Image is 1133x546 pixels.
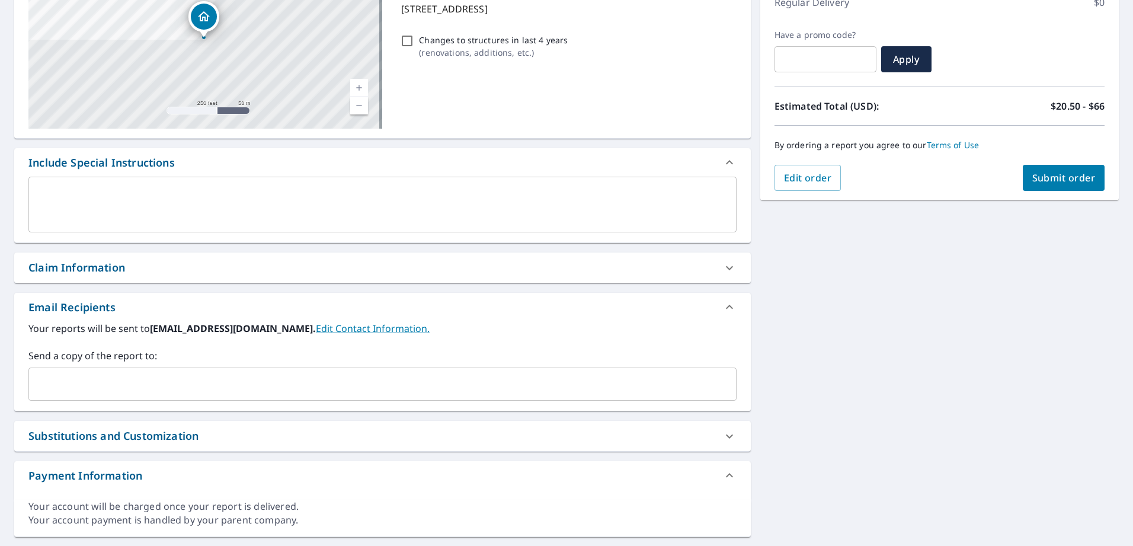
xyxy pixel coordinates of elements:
[350,79,368,97] a: Current Level 17, Zoom In
[774,30,876,40] label: Have a promo code?
[28,468,142,484] div: Payment Information
[14,293,751,321] div: Email Recipients
[1023,165,1105,191] button: Submit order
[419,34,568,46] p: Changes to structures in last 4 years
[28,299,116,315] div: Email Recipients
[28,321,737,336] label: Your reports will be sent to
[1032,171,1096,184] span: Submit order
[188,1,219,38] div: Dropped pin, building 1, Residential property, 311 Sycamore Rd Reading, PA 19611
[891,53,922,66] span: Apply
[28,349,737,363] label: Send a copy of the report to:
[401,2,731,16] p: [STREET_ADDRESS]
[28,500,737,513] div: Your account will be charged once your report is delivered.
[1051,99,1105,113] p: $20.50 - $66
[14,421,751,451] div: Substitutions and Customization
[28,260,125,276] div: Claim Information
[28,428,199,444] div: Substitutions and Customization
[774,99,940,113] p: Estimated Total (USD):
[774,165,841,191] button: Edit order
[14,253,751,283] div: Claim Information
[150,322,316,335] b: [EMAIL_ADDRESS][DOMAIN_NAME].
[419,46,568,59] p: ( renovations, additions, etc. )
[14,148,751,177] div: Include Special Instructions
[784,171,832,184] span: Edit order
[28,513,737,527] div: Your account payment is handled by your parent company.
[927,139,980,151] a: Terms of Use
[774,140,1105,151] p: By ordering a report you agree to our
[316,322,430,335] a: EditContactInfo
[28,155,175,171] div: Include Special Instructions
[881,46,932,72] button: Apply
[14,461,751,490] div: Payment Information
[350,97,368,114] a: Current Level 17, Zoom Out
